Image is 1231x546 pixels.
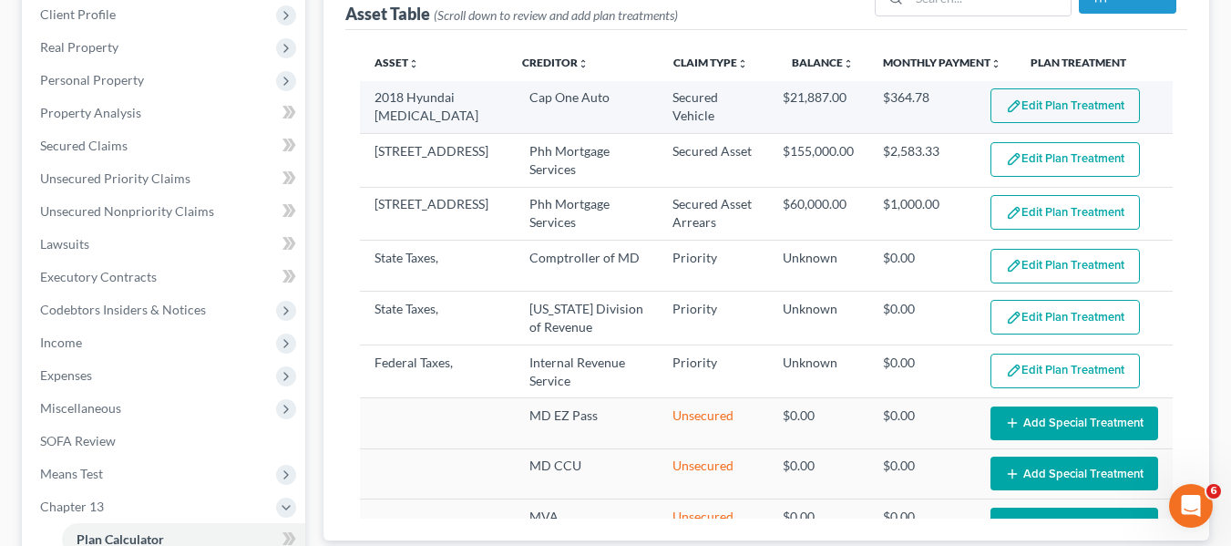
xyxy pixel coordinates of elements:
[40,269,157,284] span: Executory Contracts
[360,345,515,397] td: Federal Taxes,
[40,138,128,153] span: Secured Claims
[843,58,854,69] i: unfold_more
[658,292,767,345] td: Priority
[1006,310,1021,325] img: edit-pencil-c1479a1de80d8dea1e2430c2f745a3c6a07e9d7aa2eeffe225670001d78357a8.svg
[26,162,305,195] a: Unsecured Priority Claims
[515,448,659,499] td: MD CCU
[658,398,767,448] td: Unsecured
[658,187,767,240] td: Secured Asset Arrears
[868,345,976,397] td: $0.00
[1206,484,1221,499] span: 6
[360,241,515,292] td: State Taxes,
[26,97,305,129] a: Property Analysis
[990,508,1158,541] button: Add Special Treatment
[578,58,589,69] i: unfold_more
[40,105,141,120] span: Property Analysis
[360,187,515,240] td: [STREET_ADDRESS]
[40,236,89,252] span: Lawsuits
[868,187,976,240] td: $1,000.00
[737,58,748,69] i: unfold_more
[26,195,305,228] a: Unsecured Nonpriority Claims
[868,241,976,292] td: $0.00
[40,335,82,350] span: Income
[40,433,116,448] span: SOFA Review
[768,448,868,499] td: $0.00
[434,7,678,23] span: (Scroll down to review and add plan treatments)
[658,448,767,499] td: Unsecured
[40,302,206,317] span: Codebtors Insiders & Notices
[868,448,976,499] td: $0.00
[768,345,868,397] td: Unknown
[40,203,214,219] span: Unsecured Nonpriority Claims
[768,187,868,240] td: $60,000.00
[374,56,419,69] a: Assetunfold_more
[26,129,305,162] a: Secured Claims
[40,170,190,186] span: Unsecured Priority Claims
[768,81,868,134] td: $21,887.00
[40,499,104,514] span: Chapter 13
[673,56,748,69] a: Claim Typeunfold_more
[408,58,419,69] i: unfold_more
[768,292,868,345] td: Unknown
[1006,98,1021,114] img: edit-pencil-c1479a1de80d8dea1e2430c2f745a3c6a07e9d7aa2eeffe225670001d78357a8.svg
[1006,363,1021,378] img: edit-pencil-c1479a1de80d8dea1e2430c2f745a3c6a07e9d7aa2eeffe225670001d78357a8.svg
[515,292,659,345] td: [US_STATE] Division of Revenue
[868,81,976,134] td: $364.78
[868,398,976,448] td: $0.00
[658,345,767,397] td: Priority
[1006,151,1021,167] img: edit-pencil-c1479a1de80d8dea1e2430c2f745a3c6a07e9d7aa2eeffe225670001d78357a8.svg
[990,354,1140,388] button: Edit Plan Treatment
[792,56,854,69] a: Balanceunfold_more
[990,142,1140,177] button: Edit Plan Treatment
[658,241,767,292] td: Priority
[360,81,515,134] td: 2018 Hyundai [MEDICAL_DATA]
[40,39,118,55] span: Real Property
[1006,258,1021,273] img: edit-pencil-c1479a1de80d8dea1e2430c2f745a3c6a07e9d7aa2eeffe225670001d78357a8.svg
[990,300,1140,335] button: Edit Plan Treatment
[515,134,659,187] td: Phh Mortgage Services
[990,195,1140,230] button: Edit Plan Treatment
[515,81,659,134] td: Cap One Auto
[883,56,1001,69] a: Monthly Paymentunfold_more
[40,6,116,22] span: Client Profile
[515,187,659,240] td: Phh Mortgage Services
[868,134,976,187] td: $2,583.33
[26,425,305,458] a: SOFA Review
[768,241,868,292] td: Unknown
[26,228,305,261] a: Lawsuits
[1006,205,1021,221] img: edit-pencil-c1479a1de80d8dea1e2430c2f745a3c6a07e9d7aa2eeffe225670001d78357a8.svg
[360,292,515,345] td: State Taxes,
[990,58,1001,69] i: unfold_more
[990,457,1158,490] button: Add Special Treatment
[658,134,767,187] td: Secured Asset
[658,81,767,134] td: Secured Vehicle
[360,134,515,187] td: [STREET_ADDRESS]
[522,56,589,69] a: Creditorunfold_more
[40,400,121,416] span: Miscellaneous
[1016,45,1173,81] th: Plan Treatment
[515,398,659,448] td: MD EZ Pass
[26,261,305,294] a: Executory Contracts
[868,292,976,345] td: $0.00
[515,345,659,397] td: Internal Revenue Service
[515,241,659,292] td: Comptroller of MD
[768,398,868,448] td: $0.00
[40,367,92,383] span: Expenses
[990,88,1140,123] button: Edit Plan Treatment
[345,3,678,25] div: Asset Table
[768,134,868,187] td: $155,000.00
[1169,484,1213,528] iframe: Intercom live chat
[990,249,1140,283] button: Edit Plan Treatment
[40,466,103,481] span: Means Test
[990,407,1158,440] button: Add Special Treatment
[40,72,144,88] span: Personal Property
